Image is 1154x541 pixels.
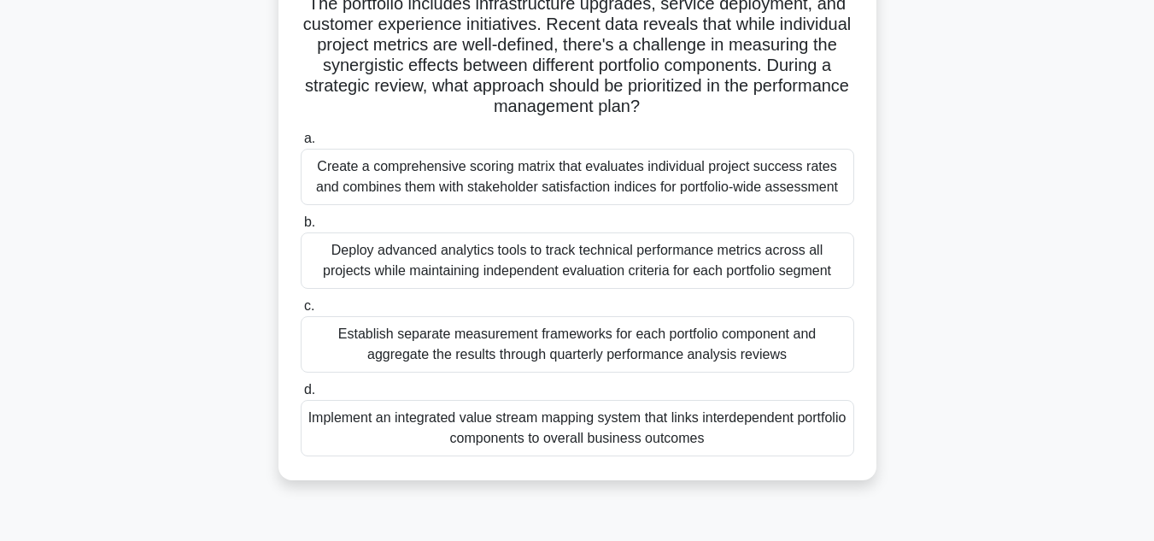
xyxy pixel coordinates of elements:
div: Create a comprehensive scoring matrix that evaluates individual project success rates and combine... [301,149,854,205]
span: d. [304,382,315,397]
span: b. [304,215,315,229]
div: Deploy advanced analytics tools to track technical performance metrics across all projects while ... [301,232,854,289]
span: c. [304,298,314,313]
span: a. [304,131,315,145]
div: Implement an integrated value stream mapping system that links interdependent portfolio component... [301,400,854,456]
div: Establish separate measurement frameworks for each portfolio component and aggregate the results ... [301,316,854,373]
